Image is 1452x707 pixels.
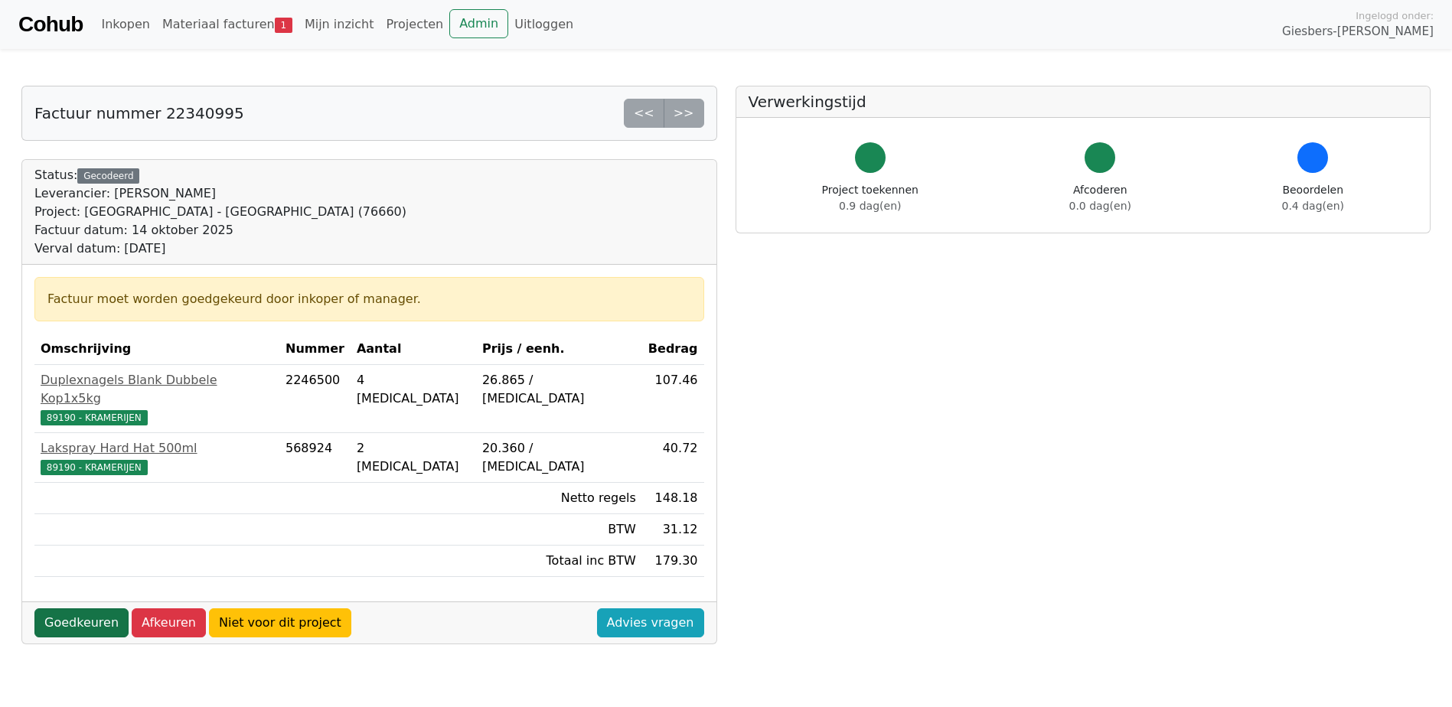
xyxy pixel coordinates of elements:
[508,9,579,40] a: Uitloggen
[18,6,83,43] a: Cohub
[132,608,206,637] a: Afkeuren
[822,182,919,214] div: Project toekennen
[482,371,636,408] div: 26.865 / [MEDICAL_DATA]
[34,334,279,365] th: Omschrijving
[482,439,636,476] div: 20.360 / [MEDICAL_DATA]
[476,334,642,365] th: Prijs / eenh.
[34,221,406,239] div: Factuur datum: 14 oktober 2025
[749,93,1418,111] h5: Verwerkingstijd
[209,608,351,637] a: Niet voor dit project
[597,608,704,637] a: Advies vragen
[642,365,704,433] td: 107.46
[476,546,642,577] td: Totaal inc BTW
[449,9,508,38] a: Admin
[642,514,704,546] td: 31.12
[34,608,129,637] a: Goedkeuren
[95,9,155,40] a: Inkopen
[41,371,273,426] a: Duplexnagels Blank Dubbele Kop1x5kg89190 - KRAMERIJEN
[642,483,704,514] td: 148.18
[34,203,406,221] div: Project: [GEOGRAPHIC_DATA] - [GEOGRAPHIC_DATA] (76660)
[357,439,470,476] div: 2 [MEDICAL_DATA]
[279,334,351,365] th: Nummer
[351,334,476,365] th: Aantal
[279,365,351,433] td: 2246500
[41,371,273,408] div: Duplexnagels Blank Dubbele Kop1x5kg
[1282,200,1344,212] span: 0.4 dag(en)
[642,433,704,483] td: 40.72
[34,166,406,258] div: Status:
[41,410,148,425] span: 89190 - KRAMERIJEN
[41,439,273,458] div: Lakspray Hard Hat 500ml
[77,168,139,184] div: Gecodeerd
[275,18,292,33] span: 1
[34,184,406,203] div: Leverancier: [PERSON_NAME]
[357,371,470,408] div: 4 [MEDICAL_DATA]
[642,546,704,577] td: 179.30
[839,200,901,212] span: 0.9 dag(en)
[476,514,642,546] td: BTW
[156,9,299,40] a: Materiaal facturen1
[41,460,148,475] span: 89190 - KRAMERIJEN
[1282,182,1344,214] div: Beoordelen
[41,439,273,476] a: Lakspray Hard Hat 500ml89190 - KRAMERIJEN
[476,483,642,514] td: Netto regels
[299,9,380,40] a: Mijn inzicht
[47,290,691,308] div: Factuur moet worden goedgekeurd door inkoper of manager.
[642,334,704,365] th: Bedrag
[1356,8,1434,23] span: Ingelogd onder:
[34,239,406,258] div: Verval datum: [DATE]
[34,104,244,122] h5: Factuur nummer 22340995
[279,433,351,483] td: 568924
[380,9,449,40] a: Projecten
[1069,182,1131,214] div: Afcoderen
[1282,23,1434,41] span: Giesbers-[PERSON_NAME]
[1069,200,1131,212] span: 0.0 dag(en)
